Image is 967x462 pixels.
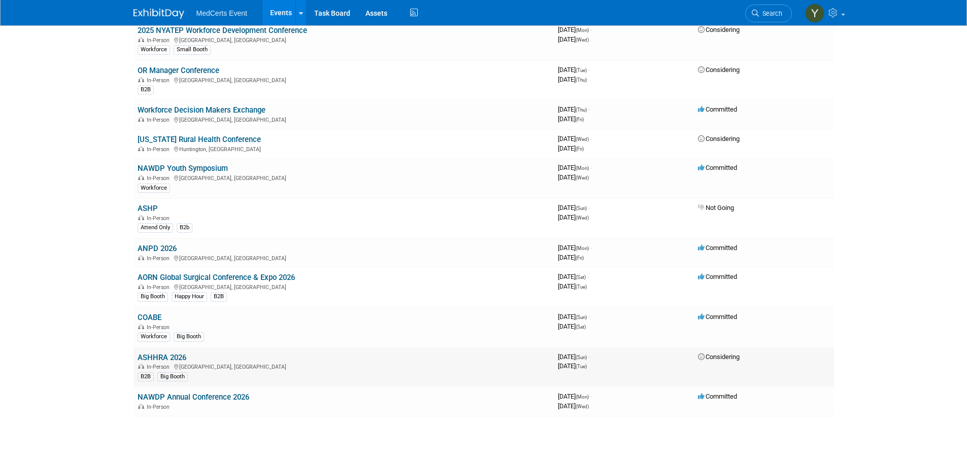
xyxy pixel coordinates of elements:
[558,115,584,123] span: [DATE]
[138,332,170,341] div: Workforce
[138,404,144,409] img: In-Person Event
[147,364,173,370] span: In-Person
[138,204,158,213] a: ASHP
[558,66,590,74] span: [DATE]
[558,323,586,330] span: [DATE]
[138,223,173,232] div: Attend Only
[576,37,589,43] span: (Wed)
[138,66,219,75] a: OR Manager Conference
[138,353,186,362] a: ASHHRA 2026
[138,105,265,115] a: Workforce Decision Makers Exchange
[138,76,550,84] div: [GEOGRAPHIC_DATA], [GEOGRAPHIC_DATA]
[558,254,584,261] span: [DATE]
[138,372,154,381] div: B2B
[698,135,740,143] span: Considering
[138,77,144,82] img: In-Person Event
[138,284,144,289] img: In-Person Event
[558,282,587,290] span: [DATE]
[759,10,782,17] span: Search
[558,26,592,33] span: [DATE]
[138,273,295,282] a: AORN Global Surgical Conference & Expo 2026
[138,175,144,180] img: In-Person Event
[576,364,587,369] span: (Tue)
[698,66,740,74] span: Considering
[576,245,589,251] span: (Mon)
[558,214,589,221] span: [DATE]
[590,26,592,33] span: -
[138,282,550,291] div: [GEOGRAPHIC_DATA], [GEOGRAPHIC_DATA]
[134,9,184,19] img: ExhibitDay
[576,404,589,409] span: (Wed)
[558,313,590,321] span: [DATE]
[138,292,168,301] div: Big Booth
[805,4,824,23] img: Yenexis Quintana
[576,107,587,113] span: (Thu)
[172,292,207,301] div: Happy Hour
[147,175,173,182] span: In-Person
[147,146,173,153] span: In-Person
[558,35,589,43] span: [DATE]
[177,223,192,232] div: B2b
[147,77,173,84] span: In-Person
[558,402,589,410] span: [DATE]
[147,255,173,262] span: In-Person
[588,313,590,321] span: -
[745,5,792,22] a: Search
[576,117,584,122] span: (Fri)
[590,393,592,400] span: -
[558,105,590,113] span: [DATE]
[558,353,590,361] span: [DATE]
[138,135,261,144] a: [US_STATE] Rural Health Conference
[587,273,589,280] span: -
[698,393,737,400] span: Committed
[147,324,173,331] span: In-Person
[138,173,550,182] div: [GEOGRAPHIC_DATA], [GEOGRAPHIC_DATA]
[196,9,247,17] span: MedCerts Event
[147,404,173,410] span: In-Person
[138,164,228,173] a: NAWDP Youth Symposium
[698,313,737,321] span: Committed
[138,26,307,35] a: 2025 NYATEP Workforce Development Conference
[174,45,211,54] div: Small Booth
[576,324,586,330] span: (Sat)
[576,274,586,280] span: (Sat)
[147,37,173,44] span: In-Person
[576,27,589,33] span: (Mon)
[576,215,589,221] span: (Wed)
[576,394,589,400] span: (Mon)
[558,362,587,370] span: [DATE]
[138,146,144,151] img: In-Person Event
[576,284,587,290] span: (Tue)
[576,354,587,360] span: (Sun)
[174,332,204,341] div: Big Booth
[558,173,589,181] span: [DATE]
[590,164,592,171] span: -
[576,146,584,152] span: (Fri)
[138,244,177,253] a: ANPD 2026
[558,393,592,400] span: [DATE]
[138,37,144,42] img: In-Person Event
[698,353,740,361] span: Considering
[576,255,584,261] span: (Fri)
[588,105,590,113] span: -
[138,115,550,123] div: [GEOGRAPHIC_DATA], [GEOGRAPHIC_DATA]
[588,66,590,74] span: -
[590,135,592,143] span: -
[588,204,590,211] span: -
[211,292,227,301] div: B2B
[576,77,587,83] span: (Thu)
[576,136,589,142] span: (Wed)
[698,204,734,211] span: Not Going
[558,145,584,152] span: [DATE]
[576,205,587,211] span: (Sun)
[576,165,589,171] span: (Mon)
[138,184,170,193] div: Workforce
[698,273,737,280] span: Committed
[138,255,144,260] img: In-Person Event
[138,362,550,370] div: [GEOGRAPHIC_DATA], [GEOGRAPHIC_DATA]
[147,284,173,291] span: In-Person
[698,26,740,33] span: Considering
[157,372,188,381] div: Big Booth
[138,45,170,54] div: Workforce
[576,314,587,320] span: (Sun)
